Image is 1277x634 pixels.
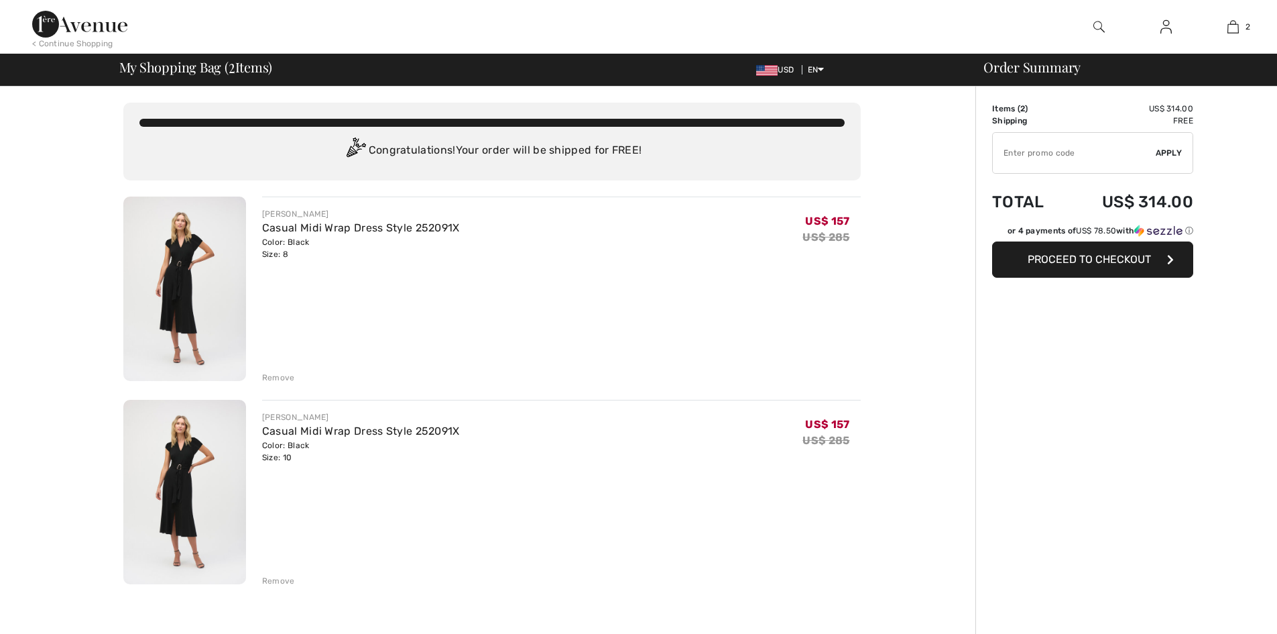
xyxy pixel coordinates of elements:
div: [PERSON_NAME] [262,411,460,423]
img: My Info [1160,19,1172,35]
td: Total [992,179,1065,225]
div: Remove [262,372,295,384]
img: Casual Midi Wrap Dress Style 252091X [123,400,246,584]
button: Proceed to Checkout [992,242,1193,278]
img: Congratulation2.svg [342,138,369,164]
div: Color: Black Size: 10 [262,439,460,464]
td: Free [1065,115,1193,127]
td: Shipping [992,115,1065,127]
img: Casual Midi Wrap Dress Style 252091X [123,197,246,381]
span: US$ 157 [805,215,849,227]
span: US$ 78.50 [1076,226,1116,235]
span: US$ 157 [805,418,849,431]
a: 2 [1200,19,1266,35]
img: US Dollar [756,65,778,76]
div: Congratulations! Your order will be shipped for FREE! [139,138,845,164]
div: < Continue Shopping [32,38,113,50]
span: 2 [229,57,235,74]
img: Sezzle [1134,225,1182,237]
span: USD [756,65,799,74]
td: US$ 314.00 [1065,103,1193,115]
img: 1ère Avenue [32,11,127,38]
div: Color: Black Size: 8 [262,236,460,260]
td: US$ 314.00 [1065,179,1193,225]
span: EN [808,65,825,74]
span: 2 [1020,104,1025,113]
div: Order Summary [967,60,1269,74]
input: Promo code [993,133,1156,173]
a: Casual Midi Wrap Dress Style 252091X [262,221,460,234]
span: 2 [1245,21,1250,33]
div: [PERSON_NAME] [262,208,460,220]
s: US$ 285 [802,231,849,244]
s: US$ 285 [802,434,849,447]
td: Items ( ) [992,103,1065,115]
img: My Bag [1227,19,1239,35]
span: My Shopping Bag ( Items) [119,60,273,74]
div: or 4 payments of with [1008,225,1193,237]
a: Casual Midi Wrap Dress Style 252091X [262,425,460,437]
span: Apply [1156,147,1182,159]
div: or 4 payments ofUS$ 78.50withSezzle Click to learn more about Sezzle [992,225,1193,242]
div: Remove [262,575,295,587]
a: Sign In [1150,19,1182,36]
span: Proceed to Checkout [1028,253,1151,266]
img: search the website [1093,19,1105,35]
